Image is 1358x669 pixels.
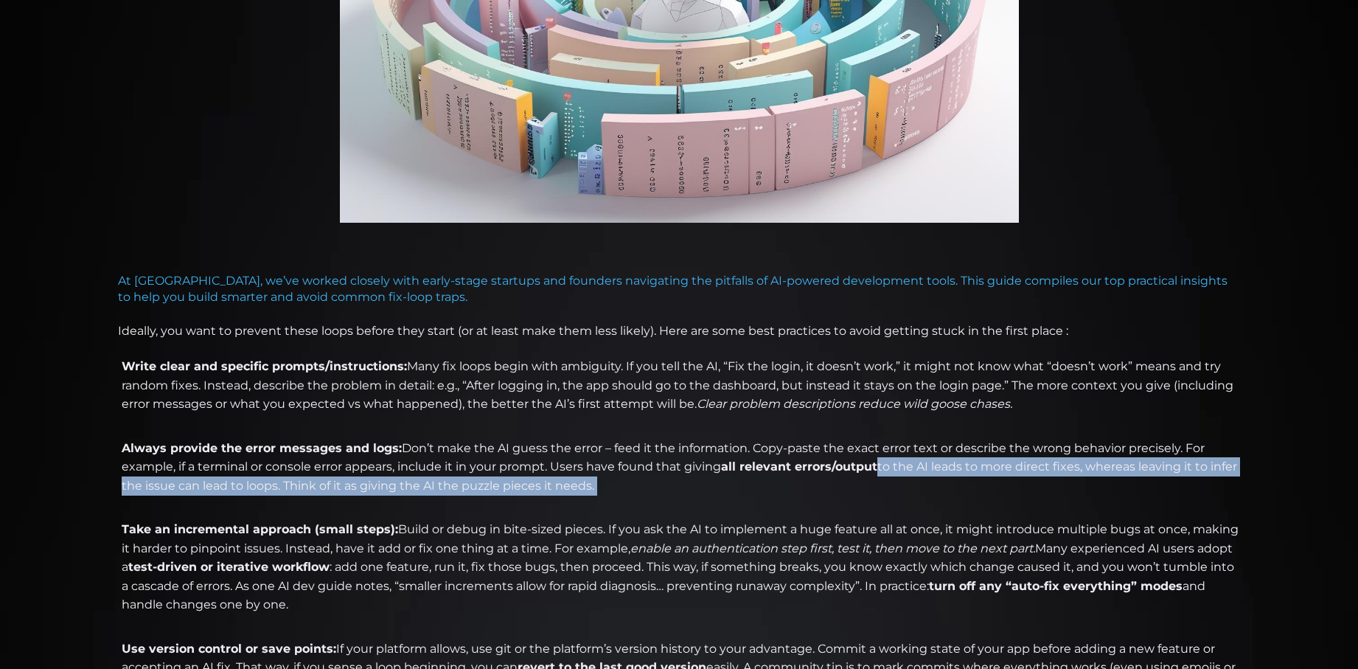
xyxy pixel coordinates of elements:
strong: Write clear and specific prompts/instructions: [122,359,407,373]
em: enable an authentication step first, test it, then move to the next part. [630,541,1035,555]
strong: test-driven or iterative workflow [128,560,330,574]
p: Ideally, you want to prevent these loops before they start (or at least make them less likely). H... [118,323,1240,339]
li: Build or debug in bite-sized pieces. If you ask the AI to implement a huge feature all at once, i... [118,520,1240,634]
strong: turn off any “auto-fix everything” modes [929,579,1183,593]
strong: Always provide the error messages and logs: [122,441,402,455]
strong: Take an incremental approach (small steps): [122,522,398,536]
strong: Use version control or save points: [122,642,336,656]
li: Many fix loops begin with ambiguity. If you tell the AI, “Fix the login, it doesn’t work,” it mig... [118,357,1240,432]
li: Don’t make the AI guess the error – feed it the information. Copy-paste the exact error text or d... [118,439,1240,514]
a: At [GEOGRAPHIC_DATA], we’ve worked closely with early-stage startups and founders navigating the ... [118,274,1228,304]
strong: all relevant errors/output [721,460,877,474]
em: Clear problem descriptions reduce wild goose chases. [697,397,1012,411]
